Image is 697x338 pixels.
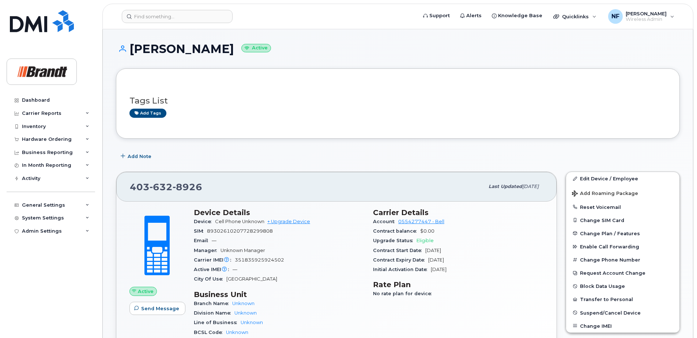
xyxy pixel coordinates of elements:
span: Eligible [417,238,434,243]
span: Initial Activation Date [373,267,431,272]
h3: Business Unit [194,290,364,299]
a: Unknown [232,301,255,306]
span: — [212,238,216,243]
a: Unknown [226,330,248,335]
h3: Carrier Details [373,208,543,217]
button: Add Roaming Package [566,185,679,200]
span: Email [194,238,212,243]
h3: Tags List [129,96,666,105]
a: Unknown [234,310,257,316]
button: Request Account Change [566,266,679,279]
span: Enable Call Forwarding [580,244,639,249]
span: [DATE] [425,248,441,253]
span: Active IMEI [194,267,233,272]
span: Unknown Manager [221,248,265,253]
span: Active [138,288,154,295]
span: Division Name [194,310,234,316]
span: Device [194,219,215,224]
button: Transfer to Personal [566,293,679,306]
span: Line of Business [194,320,241,325]
span: Upgrade Status [373,238,417,243]
span: — [233,267,237,272]
a: Add tags [129,109,166,118]
a: + Upgrade Device [267,219,310,224]
a: Unknown [241,320,263,325]
span: 632 [150,181,173,192]
button: Change Plan / Features [566,227,679,240]
span: [GEOGRAPHIC_DATA] [226,276,277,282]
button: Change IMEI [566,319,679,333]
span: Add Roaming Package [572,191,638,198]
span: 89302610207728299808 [207,228,273,234]
h3: Device Details [194,208,364,217]
span: Add Note [128,153,151,160]
small: Active [241,44,271,52]
a: Edit Device / Employee [566,172,679,185]
button: Reset Voicemail [566,200,679,214]
span: Suspend/Cancel Device [580,310,641,315]
span: BCSL Code [194,330,226,335]
button: Add Note [116,150,158,163]
span: 351835925924502 [235,257,284,263]
span: Contract Start Date [373,248,425,253]
button: Block Data Usage [566,279,679,293]
button: Send Message [129,302,185,315]
span: [DATE] [522,184,539,189]
h1: [PERSON_NAME] [116,42,680,55]
span: 8926 [173,181,202,192]
span: City Of Use [194,276,226,282]
button: Change SIM Card [566,214,679,227]
span: SIM [194,228,207,234]
button: Enable Call Forwarding [566,240,679,253]
button: Suspend/Cancel Device [566,306,679,319]
span: Carrier IMEI [194,257,235,263]
span: Contract Expiry Date [373,257,428,263]
span: Send Message [141,305,179,312]
span: Last updated [489,184,522,189]
span: Branch Name [194,301,232,306]
span: $0.00 [420,228,434,234]
span: Cell Phone Unknown [215,219,264,224]
span: No rate plan for device [373,291,435,296]
span: Contract balance [373,228,420,234]
span: [DATE] [431,267,447,272]
span: Manager [194,248,221,253]
h3: Rate Plan [373,280,543,289]
button: Change Phone Number [566,253,679,266]
span: Account [373,219,398,224]
span: Change Plan / Features [580,230,640,236]
span: 403 [130,181,202,192]
span: [DATE] [428,257,444,263]
a: 0554277447 - Bell [398,219,444,224]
